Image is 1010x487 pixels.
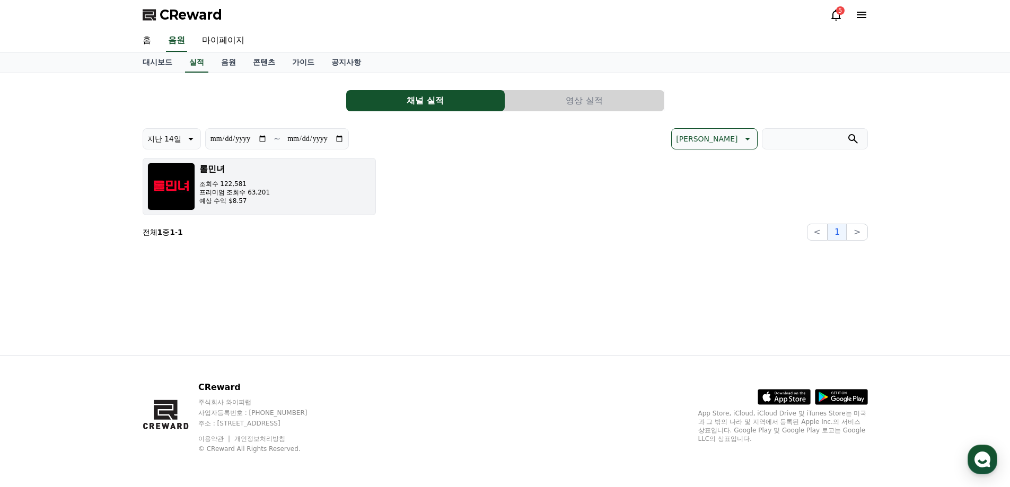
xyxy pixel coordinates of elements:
a: 홈 [3,336,70,362]
div: 5 [836,6,845,15]
button: 채널 실적 [346,90,505,111]
h3: 롤민녀 [199,163,270,175]
p: ~ [274,132,280,145]
a: 설정 [137,336,204,362]
p: 예상 수익 $8.57 [199,197,270,205]
a: 이용약관 [198,435,232,442]
strong: 1 [178,228,183,236]
a: 음원 [166,30,187,52]
p: 전체 중 - [143,227,183,237]
p: 주식회사 와이피랩 [198,398,328,406]
a: 5 [830,8,842,21]
a: 대화 [70,336,137,362]
a: 실적 [185,52,208,73]
button: 롤민녀 조회수 122,581 프리미엄 조회수 63,201 예상 수익 $8.57 [143,158,376,215]
p: 주소 : [STREET_ADDRESS] [198,419,328,428]
strong: 1 [170,228,175,236]
a: 대시보드 [134,52,181,73]
img: 롤민녀 [147,163,195,210]
a: 가이드 [284,52,323,73]
a: CReward [143,6,222,23]
strong: 1 [157,228,163,236]
span: 홈 [33,352,40,360]
button: 1 [828,224,847,241]
p: 프리미엄 조회수 63,201 [199,188,270,197]
a: 음원 [213,52,244,73]
a: 공지사항 [323,52,370,73]
p: CReward [198,381,328,394]
p: 조회수 122,581 [199,180,270,188]
a: 콘텐츠 [244,52,284,73]
a: 마이페이지 [194,30,253,52]
button: [PERSON_NAME] [671,128,757,149]
span: CReward [160,6,222,23]
button: < [807,224,828,241]
button: 지난 14일 [143,128,201,149]
p: App Store, iCloud, iCloud Drive 및 iTunes Store는 미국과 그 밖의 나라 및 지역에서 등록된 Apple Inc.의 서비스 상표입니다. Goo... [698,409,868,443]
p: © CReward All Rights Reserved. [198,445,328,453]
button: 영상 실적 [505,90,664,111]
button: > [847,224,867,241]
span: 설정 [164,352,177,360]
span: 대화 [97,352,110,361]
a: 개인정보처리방침 [234,435,285,442]
p: 지난 14일 [147,131,181,146]
p: 사업자등록번호 : [PHONE_NUMBER] [198,409,328,417]
a: 홈 [134,30,160,52]
p: [PERSON_NAME] [676,131,737,146]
